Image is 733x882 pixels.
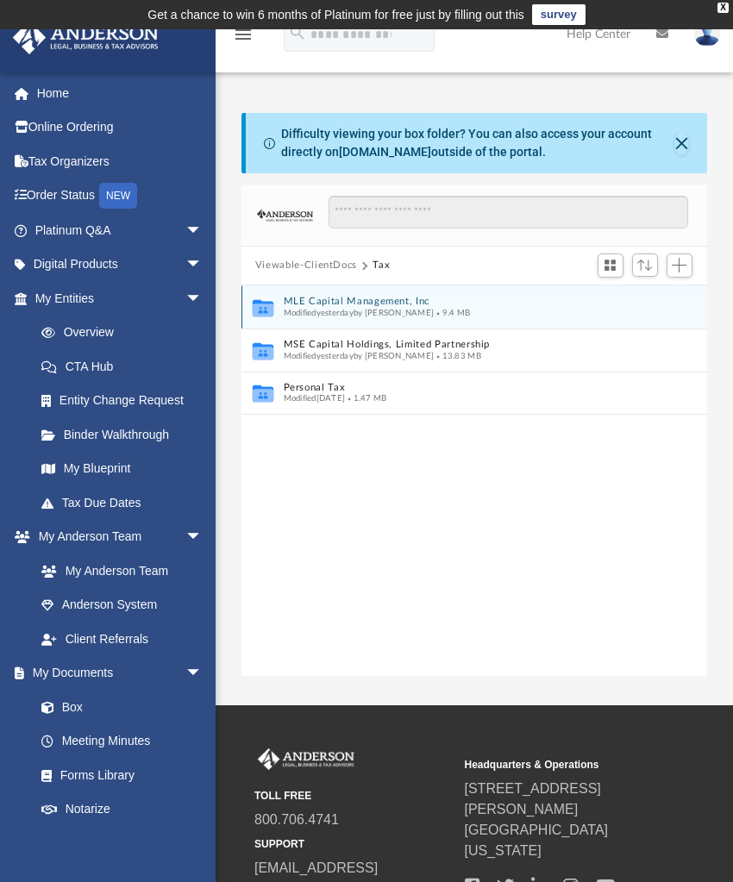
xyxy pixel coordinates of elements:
[8,21,164,54] img: Anderson Advisors Platinum Portal
[185,656,220,691] span: arrow_drop_down
[147,4,524,25] div: Get a chance to win 6 months of Platinum for free just by filling out this
[24,622,220,656] a: Client Referrals
[254,836,453,852] small: SUPPORT
[345,394,386,403] span: 1.47 MB
[24,758,211,792] a: Forms Library
[284,351,435,360] span: Modified yesterday by [PERSON_NAME]
[532,4,586,25] a: survey
[254,748,358,771] img: Anderson Advisors Platinum Portal
[185,520,220,555] span: arrow_drop_down
[373,258,390,273] button: Tax
[632,253,658,277] button: Sort
[241,285,707,677] div: grid
[288,23,307,42] i: search
[24,452,220,486] a: My Blueprint
[329,196,689,228] input: Search files and folders
[254,812,339,827] a: 800.706.4741
[12,76,229,110] a: Home
[284,339,642,350] button: MSE Capital Holdings, Limited Partnership
[12,213,229,247] a: Platinum Q&Aarrow_drop_down
[99,183,137,209] div: NEW
[233,24,254,45] i: menu
[284,308,435,316] span: Modified yesterday by [PERSON_NAME]
[284,394,346,403] span: Modified [DATE]
[185,247,220,283] span: arrow_drop_down
[24,349,229,384] a: CTA Hub
[694,22,720,47] img: User Pic
[434,351,481,360] span: 13.83 MB
[255,258,357,273] button: Viewable-ClientDocs
[465,781,601,816] a: [STREET_ADDRESS][PERSON_NAME]
[12,520,220,554] a: My Anderson Teamarrow_drop_down
[667,253,692,278] button: Add
[12,247,229,282] a: Digital Productsarrow_drop_down
[434,308,470,316] span: 9.4 MB
[284,381,642,392] button: Personal Tax
[674,131,689,155] button: Close
[185,281,220,316] span: arrow_drop_down
[465,757,663,773] small: Headquarters & Operations
[24,588,220,622] a: Anderson System
[12,656,220,691] a: My Documentsarrow_drop_down
[717,3,729,13] div: close
[24,792,220,827] a: Notarize
[24,316,229,350] a: Overview
[465,823,609,858] a: [GEOGRAPHIC_DATA][US_STATE]
[24,485,229,520] a: Tax Due Dates
[233,33,254,45] a: menu
[254,788,453,804] small: TOLL FREE
[281,125,674,161] div: Difficulty viewing your box folder? You can also access your account directly on outside of the p...
[12,178,229,214] a: Order StatusNEW
[598,253,623,278] button: Switch to Grid View
[12,110,229,145] a: Online Ordering
[24,724,220,759] a: Meeting Minutes
[339,145,431,159] a: [DOMAIN_NAME]
[24,384,229,418] a: Entity Change Request
[12,281,229,316] a: My Entitiesarrow_drop_down
[24,554,211,588] a: My Anderson Team
[12,144,229,178] a: Tax Organizers
[24,690,211,724] a: Box
[185,213,220,248] span: arrow_drop_down
[24,417,229,452] a: Binder Walkthrough
[284,296,642,307] button: MLE Capital Management, Inc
